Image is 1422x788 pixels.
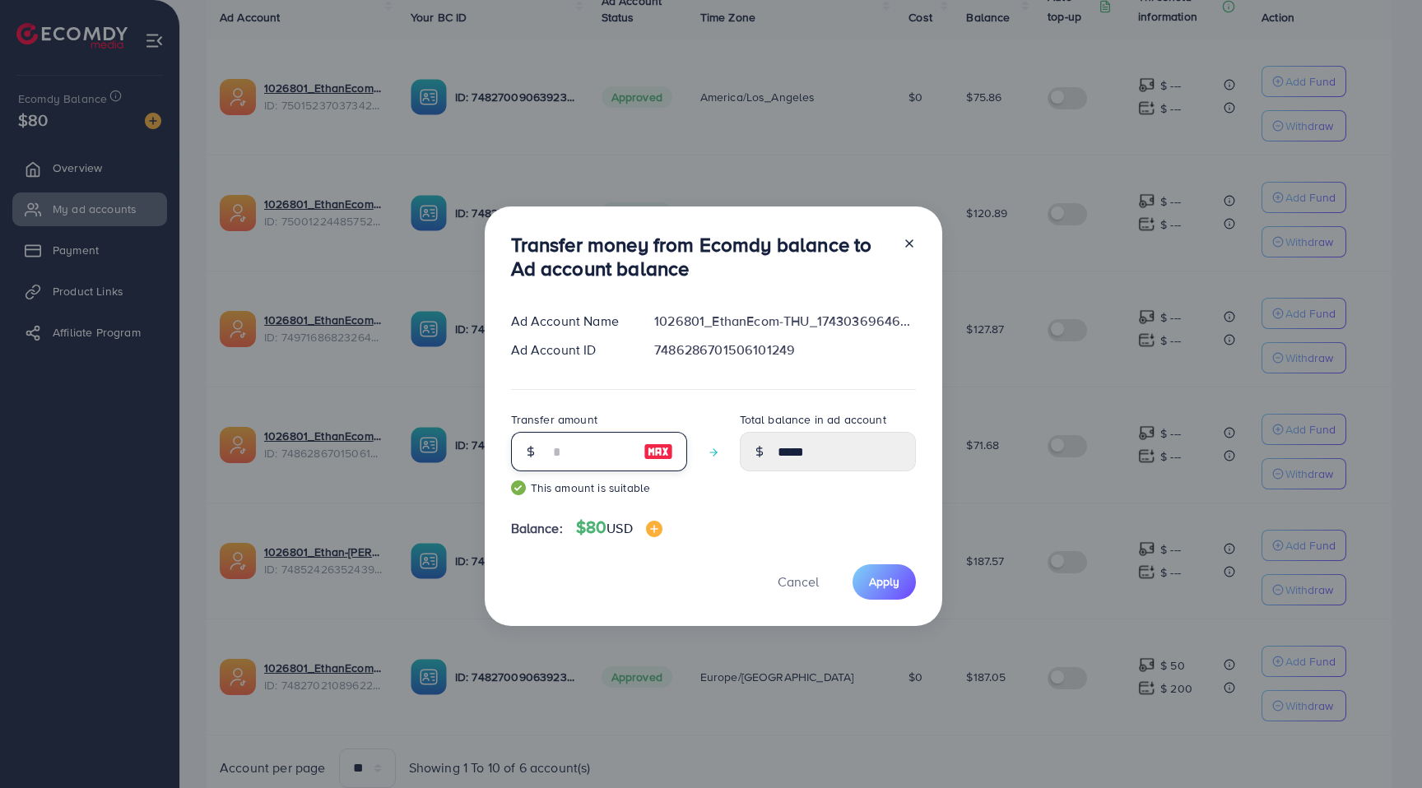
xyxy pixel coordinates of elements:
[641,341,928,359] div: 7486286701506101249
[644,442,673,461] img: image
[511,480,687,496] small: This amount is suitable
[869,573,899,590] span: Apply
[646,521,662,537] img: image
[511,480,526,495] img: guide
[757,564,839,600] button: Cancel
[740,411,886,428] label: Total balance in ad account
[606,519,632,537] span: USD
[778,572,819,591] span: Cancel
[511,519,563,538] span: Balance:
[498,341,642,359] div: Ad Account ID
[1352,714,1410,776] iframe: Chat
[576,517,662,538] h4: $80
[511,411,597,428] label: Transfer amount
[511,233,890,280] h3: Transfer money from Ecomdy balance to Ad account balance
[498,312,642,331] div: Ad Account Name
[853,564,916,600] button: Apply
[641,312,928,331] div: 1026801_EthanEcom-THU_1743036964605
